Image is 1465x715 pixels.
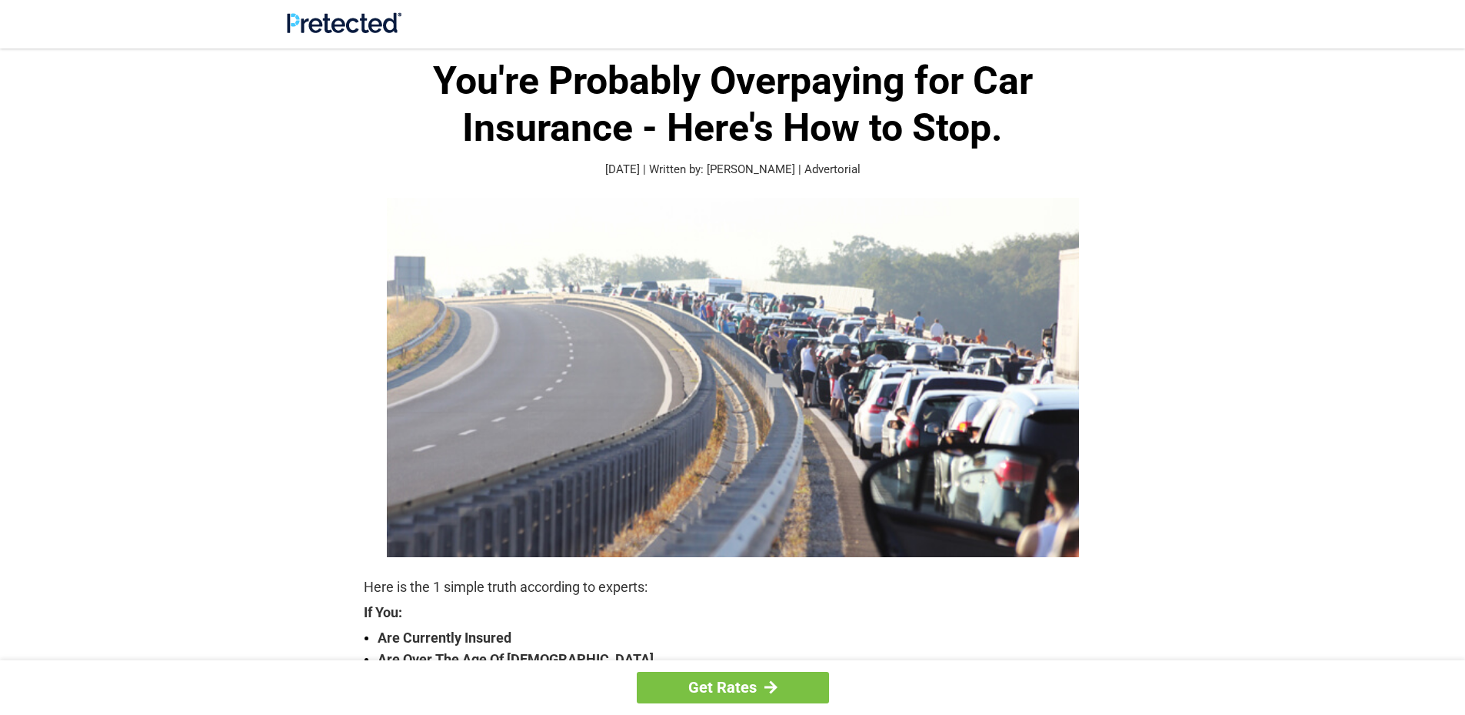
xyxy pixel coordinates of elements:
a: Get Rates [637,672,829,703]
p: [DATE] | Written by: [PERSON_NAME] | Advertorial [364,161,1102,179]
strong: If You: [364,606,1102,620]
a: Site Logo [287,22,401,36]
h1: You're Probably Overpaying for Car Insurance - Here's How to Stop. [364,58,1102,152]
strong: Are Over The Age Of [DEMOGRAPHIC_DATA] [378,649,1102,670]
p: Here is the 1 simple truth according to experts: [364,576,1102,598]
img: Site Logo [287,12,401,33]
strong: Are Currently Insured [378,627,1102,649]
